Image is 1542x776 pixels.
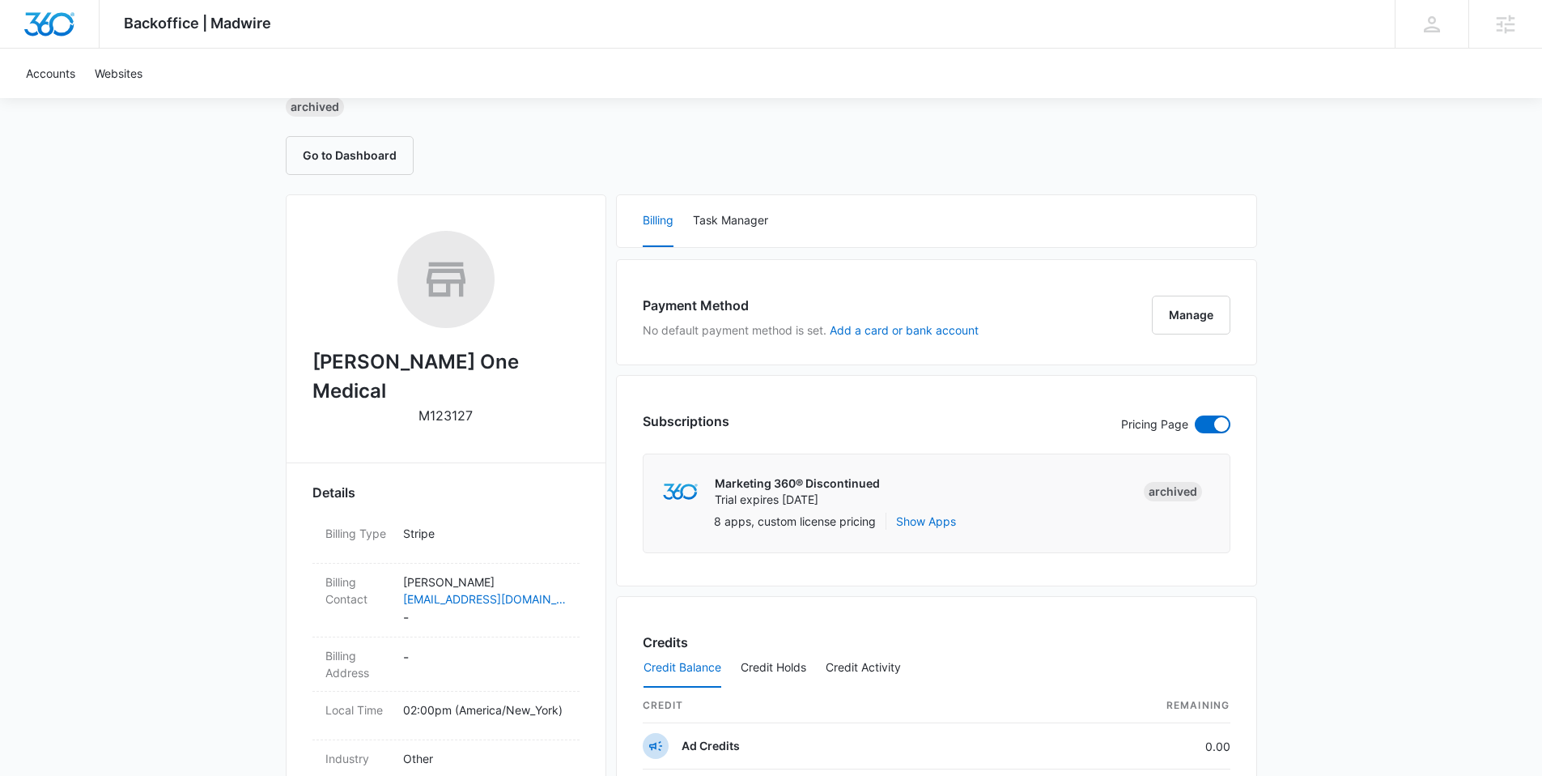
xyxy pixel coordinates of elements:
[312,347,580,406] h2: [PERSON_NAME] One Medical
[1121,416,1188,433] p: Pricing Page
[312,692,580,740] div: Local Time02:00pm (America/New_York)
[643,411,729,431] h3: Subscriptions
[325,647,390,681] dt: Billing Address
[643,633,688,652] h3: Credits
[830,325,979,336] button: Add a card or bank account
[85,49,152,98] a: Websites
[643,322,979,339] p: No default payment method is set.
[643,195,673,247] button: Billing
[418,406,473,425] p: M123127
[403,573,567,591] p: [PERSON_NAME]
[325,750,390,767] dt: Industry
[643,689,1059,723] th: credit
[644,649,721,688] button: Credit Balance
[741,649,806,688] button: Credit Holds
[1144,482,1202,501] div: Archived
[312,637,580,692] div: Billing Address-
[896,513,956,530] button: Show Apps
[286,97,344,117] div: Archived
[312,515,580,564] div: Billing TypeStripe
[124,15,271,32] span: Backoffice | Madwire
[325,525,390,542] dt: Billing Type
[714,513,876,530] p: 8 apps, custom license pricing
[663,484,698,501] img: marketing360Logo
[1152,296,1230,335] button: Manage
[1059,689,1230,723] th: Remaining
[403,591,567,608] a: [EMAIL_ADDRESS][DOMAIN_NAME]
[1059,723,1230,770] td: 0.00
[643,296,979,315] h3: Payment Method
[403,525,567,542] p: Stripe
[682,738,740,754] p: Ad Credits
[403,647,567,681] dd: -
[715,492,880,508] p: Trial expires [DATE]
[403,750,567,767] p: Other
[16,49,85,98] a: Accounts
[312,483,355,502] span: Details
[403,573,567,627] dd: -
[826,649,901,688] button: Credit Activity
[286,136,414,175] button: Go to Dashboard
[325,701,390,718] dt: Local Time
[693,195,768,247] button: Task Manager
[325,573,390,608] dt: Billing Contact
[312,564,580,637] div: Billing Contact[PERSON_NAME][EMAIL_ADDRESS][DOMAIN_NAME]-
[403,701,567,718] p: 02:00pm ( America/New_York )
[715,475,880,492] p: Marketing 360® Discontinued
